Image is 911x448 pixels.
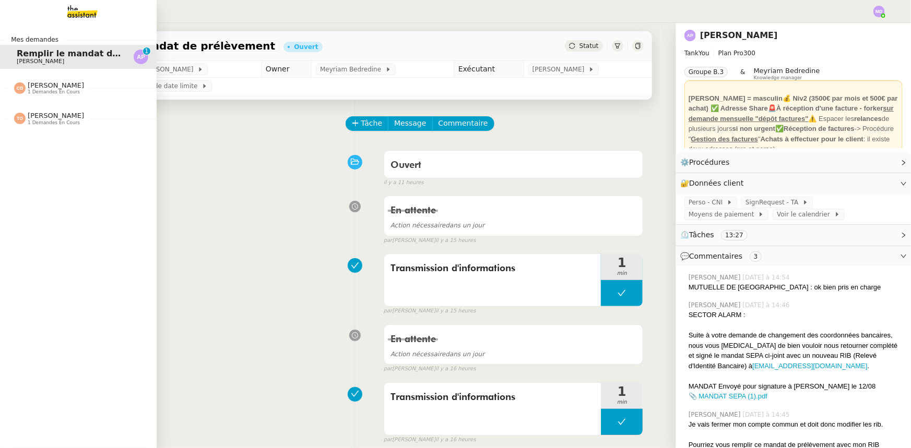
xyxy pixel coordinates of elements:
small: [PERSON_NAME] [384,307,476,316]
span: Tâches [689,231,714,239]
span: [PERSON_NAME] [17,58,64,65]
td: Exécutant [454,61,524,78]
div: MUTUELLE DE [GEOGRAPHIC_DATA] : ok bien pris en charge [689,282,903,293]
span: 💬 [680,252,766,260]
div: Ouvert [294,44,318,50]
span: TankYou [684,50,709,57]
button: Commentaire [432,116,494,131]
div: ⚠️ Espacer les de plusieurs jours -> Procédure " " : il existe deux adresses (pro et perso) [689,93,898,154]
span: min [601,398,643,407]
span: dans un jour [391,350,485,358]
span: Transmission d'informations [391,390,595,405]
a: 📎 MANDAT SEPA (1).pdf [689,392,767,400]
span: il y a 16 heures [435,365,476,373]
strong: si non urgent✅Réception de factures [732,125,855,132]
span: [PERSON_NAME] [28,112,84,119]
strong: Achats à effectuer pour le client [761,135,863,143]
span: 1 [601,385,643,398]
span: Tâche [361,117,383,129]
span: Remplir le mandat de prélèvement [17,49,181,58]
div: SECTOR ALARM : [689,310,903,320]
span: Commentaire [439,117,488,129]
nz-tag: Groupe B.3 [684,67,728,77]
span: il y a 11 heures [384,178,424,187]
span: 1 [601,257,643,269]
span: par [384,435,393,444]
button: Message [388,116,432,131]
span: Meyriam Bedredine [320,64,385,75]
a: [EMAIL_ADDRESS][DOMAIN_NAME] [752,362,867,370]
td: Owner [261,61,311,78]
span: [PERSON_NAME] [689,273,743,282]
span: Transmission d'informations [391,261,595,276]
span: [PERSON_NAME] [689,300,743,310]
span: Moyens de paiement [689,209,758,220]
nz-tag: 13:27 [721,230,748,240]
span: [PERSON_NAME] [141,64,197,75]
p: 1 [145,47,149,57]
div: 🔐Données client [676,173,911,193]
span: par [384,236,393,245]
span: 🔐 [680,177,748,189]
span: [DATE] à 14:46 [743,300,792,310]
span: Procédures [689,158,730,166]
span: & [740,67,745,80]
span: En attente [391,206,436,215]
span: ⚙️ [680,156,735,168]
a: [PERSON_NAME] [700,30,778,40]
img: svg [873,6,885,17]
span: il y a 15 heures [435,236,476,245]
span: Action nécessaire [391,350,446,358]
img: svg [684,30,696,41]
span: [PERSON_NAME] [28,81,84,89]
span: par [384,365,393,373]
span: Message [394,117,426,129]
span: il y a 15 heures [435,307,476,316]
u: sur demande mensuelle "dépôt factures" [689,104,894,123]
span: Mes demandes [5,34,65,45]
span: Commentaires [689,252,742,260]
span: SignRequest - TA [746,197,802,208]
span: Perso - CNI [689,197,727,208]
small: [PERSON_NAME] [384,236,476,245]
strong: relances [854,115,882,123]
span: Remplir le mandat de prélèvement [70,41,276,51]
span: min [601,269,643,278]
div: Je vais fermer mon compte commun et doit donc modifier les rib. [689,419,903,430]
span: ⏲️ [680,231,756,239]
span: Données client [689,179,744,187]
nz-tag: 3 [750,251,762,262]
span: il y a 16 heures [435,435,476,444]
nz-badge-sup: 1 [143,47,150,55]
span: 1 demandes en cours [28,120,80,126]
span: [DATE] à 14:54 [743,273,792,282]
small: [PERSON_NAME] [384,435,476,444]
small: [PERSON_NAME] [384,365,476,373]
div: 💬Commentaires 3 [676,246,911,267]
span: Knowledge manager [754,75,802,81]
span: Statut [579,42,599,50]
strong: [PERSON_NAME] = masculin💰 Niv2 (3500€ par mois et 500€ par achat) ✅ Adresse Share🚨À réception d'u... [689,94,898,123]
div: Suite à votre demande de changement des coordonnées bancaires, nous vous [MEDICAL_DATA] de bien v... [689,330,903,371]
span: Plan Pro [718,50,743,57]
img: svg [14,113,26,124]
span: Pas de date limite [141,81,202,91]
div: ⏲️Tâches 13:27 [676,225,911,245]
app-user-label: Knowledge manager [754,67,820,80]
img: svg [134,50,148,64]
div: MANDAT Envoyé pour signature à [PERSON_NAME] le 12/08 [689,381,903,392]
u: Gestion des factures [691,135,759,143]
span: Ouvert [391,161,421,170]
span: En attente [391,335,436,344]
div: ⚙️Procédures [676,152,911,173]
button: Tâche [346,116,389,131]
span: Voir le calendrier [777,209,834,220]
span: Action nécessaire [391,222,446,229]
span: 300 [743,50,755,57]
span: [DATE] à 14:45 [743,410,792,419]
span: 1 demandes en cours [28,89,80,95]
span: [PERSON_NAME] [533,64,588,75]
span: par [384,307,393,316]
img: svg [14,82,26,94]
span: [PERSON_NAME] [689,410,743,419]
